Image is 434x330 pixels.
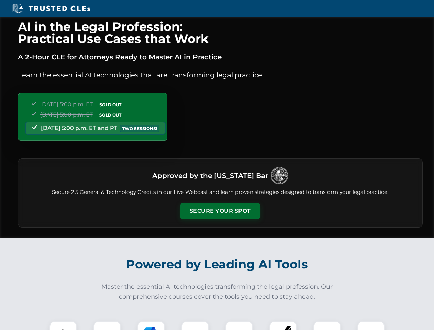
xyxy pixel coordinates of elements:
h3: Approved by the [US_STATE] Bar [152,169,268,182]
span: SOLD OUT [97,111,124,119]
img: Logo [271,167,288,184]
span: SOLD OUT [97,101,124,108]
p: Secure 2.5 General & Technology Credits in our Live Webcast and learn proven strategies designed ... [26,188,414,196]
img: Trusted CLEs [10,3,92,14]
span: [DATE] 5:00 p.m. ET [40,111,93,118]
p: Learn the essential AI technologies that are transforming legal practice. [18,69,423,80]
span: [DATE] 5:00 p.m. ET [40,101,93,108]
button: Secure Your Spot [180,203,260,219]
p: A 2-Hour CLE for Attorneys Ready to Master AI in Practice [18,52,423,63]
h1: AI in the Legal Profession: Practical Use Cases that Work [18,21,423,45]
h2: Powered by Leading AI Tools [27,252,408,276]
p: Master the essential AI technologies transforming the legal profession. Our comprehensive courses... [97,282,337,302]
